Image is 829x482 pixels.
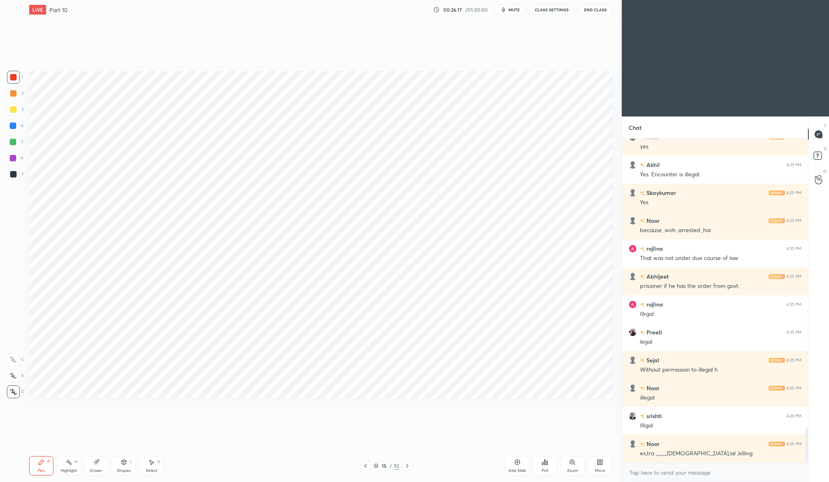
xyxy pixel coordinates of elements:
[595,469,605,473] div: More
[769,386,785,391] img: iconic-light.a09c19a4.png
[90,469,102,473] div: Eraser
[640,394,801,402] div: illegal
[38,469,45,473] div: Pen
[769,218,785,223] img: iconic-light.a09c19a4.png
[645,356,659,364] h6: Sejal
[786,358,801,363] div: 4:25 PM
[640,330,645,335] img: no-rating-badge.077c3623.svg
[629,328,637,336] img: 47bd0b8308db4cafb133322dde33d233.jpg
[7,168,23,181] div: 7
[645,188,676,197] h6: Skaykumar
[629,217,637,225] img: default.png
[786,442,801,446] div: 4:26 PM
[769,442,785,446] img: iconic-light.a09c19a4.png
[786,302,801,307] div: 4:25 PM
[629,161,637,169] img: default.png
[645,244,663,253] h6: rojlina
[579,5,612,15] button: End Class
[7,103,23,116] div: 3
[640,282,801,290] div: prisioner if he has the order from govt.
[640,143,801,151] div: yes
[640,302,645,307] img: no-rating-badge.077c3623.svg
[640,358,645,363] img: no-rating-badge.077c3623.svg
[645,412,662,420] h6: srishti
[380,463,388,468] div: 15
[629,384,637,392] img: default.png
[640,219,645,223] img: no-rating-badge.077c3623.svg
[640,199,801,207] div: Yes
[786,246,801,251] div: 4:25 PM
[823,168,827,174] p: G
[529,5,574,15] button: CLASS SETTINGS
[640,338,801,346] div: legal
[6,353,24,366] div: C
[390,463,392,468] div: /
[824,123,827,129] p: T
[7,87,23,100] div: 2
[629,356,637,364] img: default.png
[640,386,645,391] img: no-rating-badge.077c3623.svg
[769,358,785,363] img: iconic-light.a09c19a4.png
[645,161,660,169] h6: Akhil
[130,460,132,464] div: L
[542,469,548,473] div: Poll
[47,460,50,464] div: P
[640,171,801,179] div: Yes. Encounter is illegal.
[629,412,637,420] img: 30d8ce19a6e34a2192e2569cb327d312.jpg
[640,275,645,279] img: no-rating-badge.077c3623.svg
[640,163,645,167] img: no-rating-badge.077c3623.svg
[49,6,68,14] h4: Part 10
[640,254,801,262] div: That was not under due course of law
[117,469,131,473] div: Shapes
[640,226,801,235] div: because ,woh ,arrested ,hai
[6,135,23,148] div: 5
[640,310,801,318] div: Illrgal
[6,119,23,132] div: 4
[622,117,648,138] p: Chat
[629,245,637,253] img: 3
[74,460,77,464] div: H
[769,274,785,279] img: iconic-light.a09c19a4.png
[645,272,669,281] h6: Abhijeet
[567,469,578,473] div: Zoom
[495,5,525,15] button: mute
[622,139,808,463] div: grid
[6,152,23,165] div: 6
[394,462,399,469] div: 92
[629,273,637,281] img: default.png
[629,440,637,448] img: default.png
[640,191,645,195] img: no-rating-badge.077c3623.svg
[146,469,157,473] div: Select
[6,369,24,382] div: X
[640,366,801,374] div: Without permission to illegal h
[645,328,662,336] h6: Preeti
[786,218,801,223] div: 4:25 PM
[786,190,801,195] div: 4:25 PM
[645,384,659,392] h6: Noor
[7,385,24,398] div: Z
[824,146,827,152] p: D
[786,163,801,167] div: 4:25 PM
[7,71,23,84] div: 1
[769,190,785,195] img: iconic-light.a09c19a4.png
[640,422,801,430] div: Illigal
[786,414,801,419] div: 4:26 PM
[645,300,663,309] h6: rojlina
[645,440,659,448] h6: Noor
[640,414,645,419] img: no-rating-badge.077c3623.svg
[640,247,645,251] img: no-rating-badge.077c3623.svg
[645,216,659,225] h6: Noor
[29,5,46,15] div: LIVE
[61,469,77,473] div: Highlight
[786,274,801,279] div: 4:25 PM
[786,330,801,335] div: 4:25 PM
[157,460,160,464] div: S
[786,386,801,391] div: 4:26 PM
[508,7,520,13] span: mute
[629,300,637,309] img: 3
[640,450,801,458] div: ex,tra ,,,,,,,,,[DEMOGRAPHIC_DATA],ial ,killing
[629,189,637,197] img: default.png
[508,469,526,473] div: Add Slide
[640,442,645,446] img: no-rating-badge.077c3623.svg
